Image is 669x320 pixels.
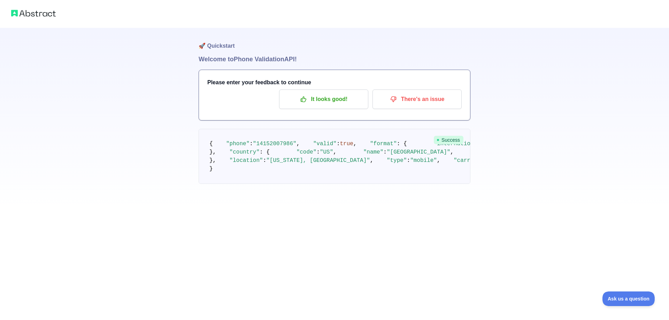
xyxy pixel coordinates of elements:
[454,157,484,164] span: "carrier"
[337,141,340,147] span: :
[372,89,462,109] button: There's an issue
[209,141,213,147] span: {
[230,157,263,164] span: "location"
[387,149,450,155] span: "[GEOGRAPHIC_DATA]"
[253,141,297,147] span: "14152007986"
[378,93,456,105] p: There's an issue
[199,28,470,54] h1: 🚀 Quickstart
[260,149,270,155] span: : {
[199,54,470,64] h1: Welcome to Phone Validation API!
[279,89,368,109] button: It looks good!
[284,93,363,105] p: It looks good!
[266,157,370,164] span: "[US_STATE], [GEOGRAPHIC_DATA]"
[370,141,397,147] span: "format"
[353,141,357,147] span: ,
[263,157,267,164] span: :
[320,149,333,155] span: "US"
[437,157,440,164] span: ,
[410,157,437,164] span: "mobile"
[249,141,253,147] span: :
[230,149,260,155] span: "country"
[363,149,384,155] span: "name"
[297,149,317,155] span: "code"
[387,157,407,164] span: "type"
[340,141,353,147] span: true
[397,141,407,147] span: : {
[407,157,410,164] span: :
[333,149,337,155] span: ,
[313,141,337,147] span: "valid"
[316,149,320,155] span: :
[450,149,454,155] span: ,
[370,157,374,164] span: ,
[207,78,462,87] h3: Please enter your feedback to continue
[297,141,300,147] span: ,
[383,149,387,155] span: :
[434,136,463,144] span: Success
[226,141,249,147] span: "phone"
[433,141,484,147] span: "international"
[11,8,56,18] img: Abstract logo
[602,291,655,306] iframe: Toggle Customer Support
[209,141,651,172] code: }, }, }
